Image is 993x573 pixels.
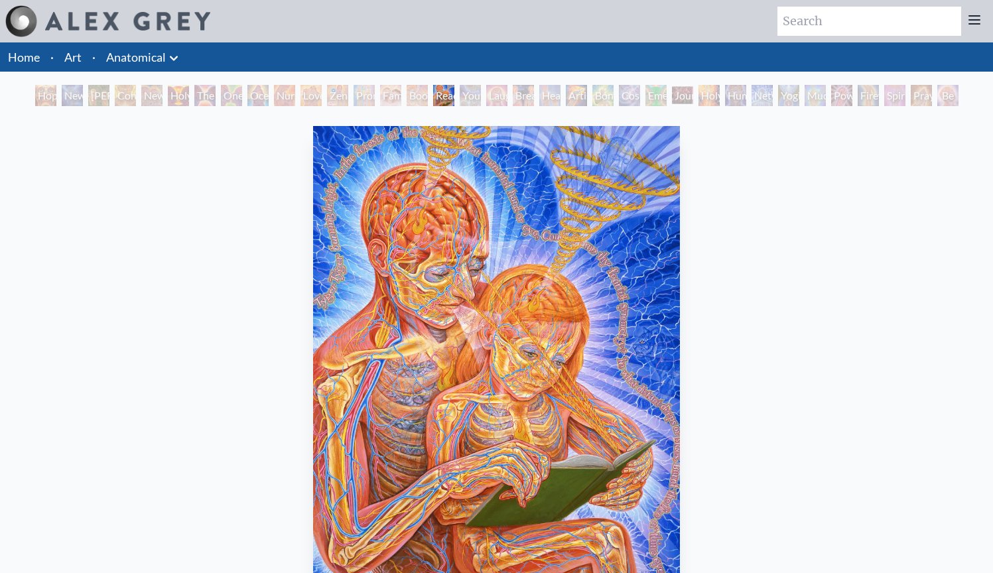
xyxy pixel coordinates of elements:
div: Artist's Hand [566,85,587,106]
li: · [87,42,101,72]
div: New Man New Woman [141,85,163,106]
div: Human Geometry [725,85,746,106]
div: Healing [539,85,561,106]
div: Journey of the Wounded Healer [672,85,693,106]
div: Holy Fire [698,85,720,106]
div: Emerald Grail [645,85,667,106]
div: Laughing Man [486,85,507,106]
div: Zena Lotus [327,85,348,106]
div: Love Circuit [300,85,322,106]
input: Search [777,7,961,36]
div: Bond [592,85,614,106]
div: Contemplation [115,85,136,106]
div: Young & Old [460,85,481,106]
div: Be a Good Human Being [937,85,959,106]
a: Home [8,50,40,64]
div: Networks [752,85,773,106]
div: Power to the Peaceful [831,85,852,106]
div: Firewalking [858,85,879,106]
div: Yogi & the Möbius Sphere [778,85,799,106]
li: · [45,42,59,72]
div: Hope [35,85,56,106]
div: Holy Grail [168,85,189,106]
div: Praying Hands [911,85,932,106]
a: Art [64,48,82,66]
div: Promise [354,85,375,106]
div: Reading [433,85,454,106]
div: Boo-boo [407,85,428,106]
div: New Man [DEMOGRAPHIC_DATA]: [DEMOGRAPHIC_DATA] Mind [62,85,83,106]
div: [PERSON_NAME] & Eve [88,85,109,106]
div: Cosmic Lovers [619,85,640,106]
div: Breathing [513,85,534,106]
div: Nursing [274,85,295,106]
div: Spirit Animates the Flesh [884,85,905,106]
a: Anatomical [106,48,166,66]
div: Family [380,85,401,106]
div: Mudra [805,85,826,106]
div: The Kiss [194,85,216,106]
div: One Taste [221,85,242,106]
div: Ocean of Love Bliss [247,85,269,106]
